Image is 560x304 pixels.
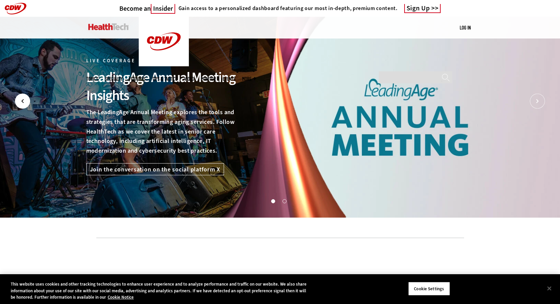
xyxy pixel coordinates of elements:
iframe: advertisement [158,248,402,278]
a: Gain access to a personalized dashboard featuring our most in-depth, premium content. [175,5,398,12]
a: CDW [139,61,189,68]
a: More information about your privacy [108,294,134,300]
button: 2 of 2 [283,199,286,203]
div: LeadingAge Annual Meeting Insights [86,68,241,104]
a: Become anInsider [119,4,175,13]
div: This website uses cookies and other tracking technologies to enhance user experience and to analy... [11,281,308,301]
button: 1 of 2 [271,199,274,203]
a: Events [223,76,235,81]
h3: Become an [119,4,175,13]
a: Video [184,76,194,81]
button: Prev [15,94,30,109]
p: The LeadingAge Annual Meeting explores the tools and strategies that are transforming aging servi... [86,107,241,156]
button: Next [530,94,545,109]
img: Home [88,23,129,30]
a: Join the conversation on the social platform X [86,163,224,175]
a: Sign Up [404,4,441,13]
span: Specialty [105,76,122,81]
span: More [242,76,256,81]
span: Topics [86,76,98,81]
button: Close [542,281,557,296]
span: Insider [151,4,175,14]
a: Features [129,76,145,81]
div: User menu [460,24,471,31]
a: Log in [460,24,471,30]
img: Home [139,17,189,66]
h4: Gain access to a personalized dashboard featuring our most in-depth, premium content. [179,5,398,12]
a: MonITor [201,76,216,81]
a: Tips & Tactics [152,76,178,81]
button: Cookie Settings [408,282,450,296]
